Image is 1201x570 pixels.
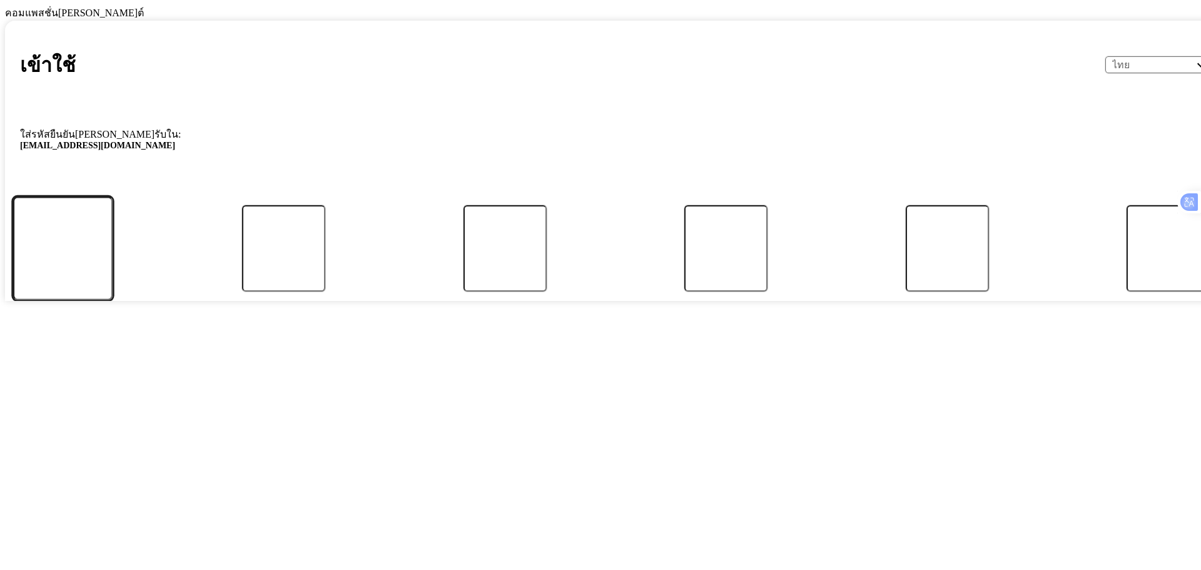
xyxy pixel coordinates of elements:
input: รหัส [242,205,325,292]
input: รหัส [684,205,768,292]
input: รหัส [464,205,547,292]
h1: เข้าใช้ [20,49,76,81]
input: รหัส [906,205,989,292]
div: คอมแพสชั่น[PERSON_NAME]ต์ [5,5,1196,21]
input: รหัส [13,196,113,300]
